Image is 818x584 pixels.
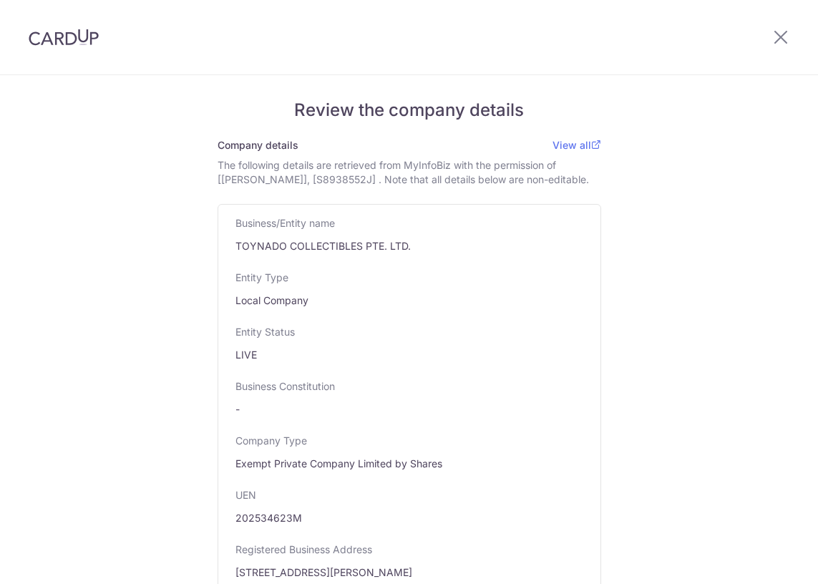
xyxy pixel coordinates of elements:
[552,139,601,151] a: View all
[218,139,298,151] span: Company details
[218,99,601,121] h5: Review the company details
[726,541,804,577] iframe: Opens a widget where you can find more information
[29,29,99,46] img: CardUp
[218,158,601,187] div: The following details are retrieved from MyInfoBiz with the permission of [[PERSON_NAME]], [S8938...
